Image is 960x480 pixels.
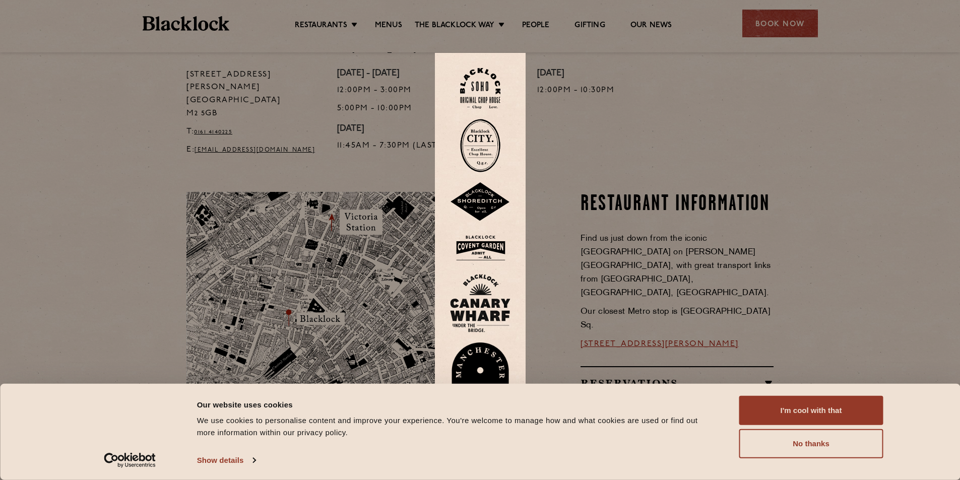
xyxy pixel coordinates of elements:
img: City-stamp-default.svg [460,119,500,172]
button: No thanks [739,429,883,458]
img: Soho-stamp-default.svg [460,68,500,109]
img: BLA_1470_CoventGarden_Website_Solid.svg [450,232,510,264]
button: I'm cool with that [739,396,883,425]
div: Our website uses cookies [197,398,717,410]
div: We use cookies to personalise content and improve your experience. You're welcome to manage how a... [197,415,717,439]
a: Usercentrics Cookiebot - opens in a new window [86,453,174,468]
img: BL_CW_Logo_Website.svg [450,274,510,332]
a: Show details [197,453,255,468]
img: BL_Manchester_Logo-bleed.png [450,342,510,412]
img: Shoreditch-stamp-v2-default.svg [450,182,510,222]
